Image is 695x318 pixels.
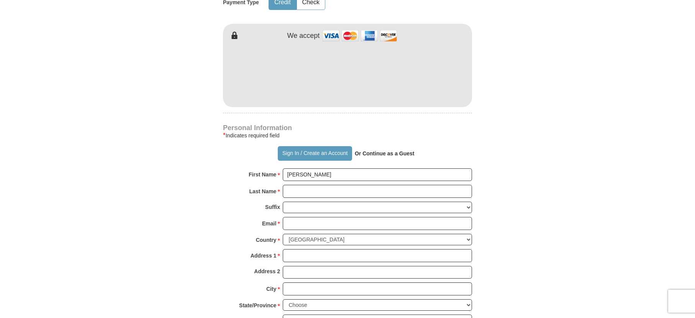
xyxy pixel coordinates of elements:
[223,131,472,140] div: Indicates required field
[265,202,280,212] strong: Suffix
[321,28,398,44] img: credit cards accepted
[223,125,472,131] h4: Personal Information
[254,266,280,277] strong: Address 2
[249,169,276,180] strong: First Name
[249,186,277,197] strong: Last Name
[251,250,277,261] strong: Address 1
[256,235,277,245] strong: Country
[287,32,320,40] h4: We accept
[266,284,276,294] strong: City
[262,218,276,229] strong: Email
[355,150,415,157] strong: Or Continue as a Guest
[278,146,352,161] button: Sign In / Create an Account
[239,300,276,311] strong: State/Province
